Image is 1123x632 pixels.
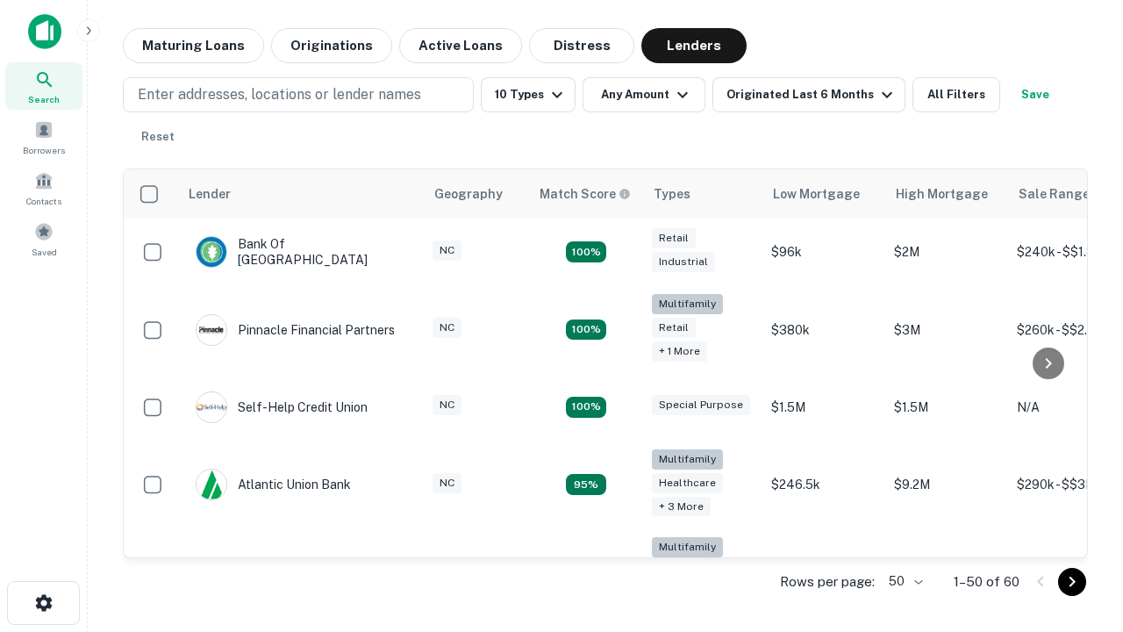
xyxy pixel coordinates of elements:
th: Geography [424,169,529,219]
span: Saved [32,245,57,259]
div: Retail [652,318,696,338]
td: $1.5M [885,374,1008,441]
th: Low Mortgage [762,169,885,219]
div: Atlantic Union Bank [196,469,351,500]
button: All Filters [912,77,1000,112]
a: Contacts [5,164,82,212]
div: Retail [652,228,696,248]
div: + 1 more [652,341,707,362]
span: Search [28,92,60,106]
div: Geography [434,183,503,205]
div: Healthcare [652,473,723,493]
div: 50 [882,569,926,594]
p: 1–50 of 60 [954,571,1019,592]
td: $96k [762,219,885,285]
div: + 3 more [652,497,711,517]
div: Multifamily [652,449,723,470]
img: picture [197,237,226,267]
div: Bank Of [GEOGRAPHIC_DATA] [196,236,406,268]
div: Lender [189,183,231,205]
button: Maturing Loans [123,28,264,63]
div: Self-help Credit Union [196,391,368,423]
td: $9.2M [885,441,1008,529]
th: Capitalize uses an advanced AI algorithm to match your search with the best lender. The match sco... [529,169,643,219]
div: Matching Properties: 9, hasApolloMatch: undefined [566,474,606,495]
div: Multifamily [652,537,723,557]
span: Borrowers [23,143,65,157]
button: Originated Last 6 Months [712,77,905,112]
img: capitalize-icon.png [28,14,61,49]
span: Contacts [26,194,61,208]
div: NC [433,473,461,493]
button: Any Amount [583,77,705,112]
div: Types [654,183,690,205]
th: High Mortgage [885,169,1008,219]
div: Matching Properties: 17, hasApolloMatch: undefined [566,320,606,341]
a: Borrowers [5,113,82,161]
div: NC [433,241,461,261]
td: $246.5k [762,441,885,529]
div: Sale Range [1019,183,1090,205]
img: picture [197,392,226,422]
div: Originated Last 6 Months [726,84,898,105]
div: Matching Properties: 11, hasApolloMatch: undefined [566,397,606,418]
div: Industrial [652,252,715,272]
th: Lender [178,169,424,219]
img: picture [197,315,226,345]
p: Rows per page: [780,571,875,592]
button: Reset [130,119,186,154]
div: High Mortgage [896,183,988,205]
td: $1.5M [762,374,885,441]
div: The Fidelity Bank [196,557,338,589]
h6: Match Score [540,184,627,204]
td: $2M [885,219,1008,285]
td: $3.2M [885,528,1008,617]
button: 10 Types [481,77,576,112]
iframe: Chat Widget [1035,492,1123,576]
a: Saved [5,215,82,262]
button: Save your search to get updates of matches that match your search criteria. [1007,77,1063,112]
td: $380k [762,285,885,374]
div: Matching Properties: 15, hasApolloMatch: undefined [566,241,606,262]
div: NC [433,395,461,415]
div: Low Mortgage [773,183,860,205]
div: NC [433,318,461,338]
td: $3M [885,285,1008,374]
a: Search [5,62,82,110]
img: picture [197,470,226,499]
button: Enter addresses, locations or lender names [123,77,474,112]
div: Pinnacle Financial Partners [196,314,395,346]
button: Originations [271,28,392,63]
td: $246k [762,528,885,617]
div: Multifamily [652,294,723,314]
button: Active Loans [399,28,522,63]
p: Enter addresses, locations or lender names [138,84,421,105]
th: Types [643,169,762,219]
button: Go to next page [1058,568,1086,596]
div: Capitalize uses an advanced AI algorithm to match your search with the best lender. The match sco... [540,184,631,204]
button: Distress [529,28,634,63]
div: Special Purpose [652,395,750,415]
button: Lenders [641,28,747,63]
